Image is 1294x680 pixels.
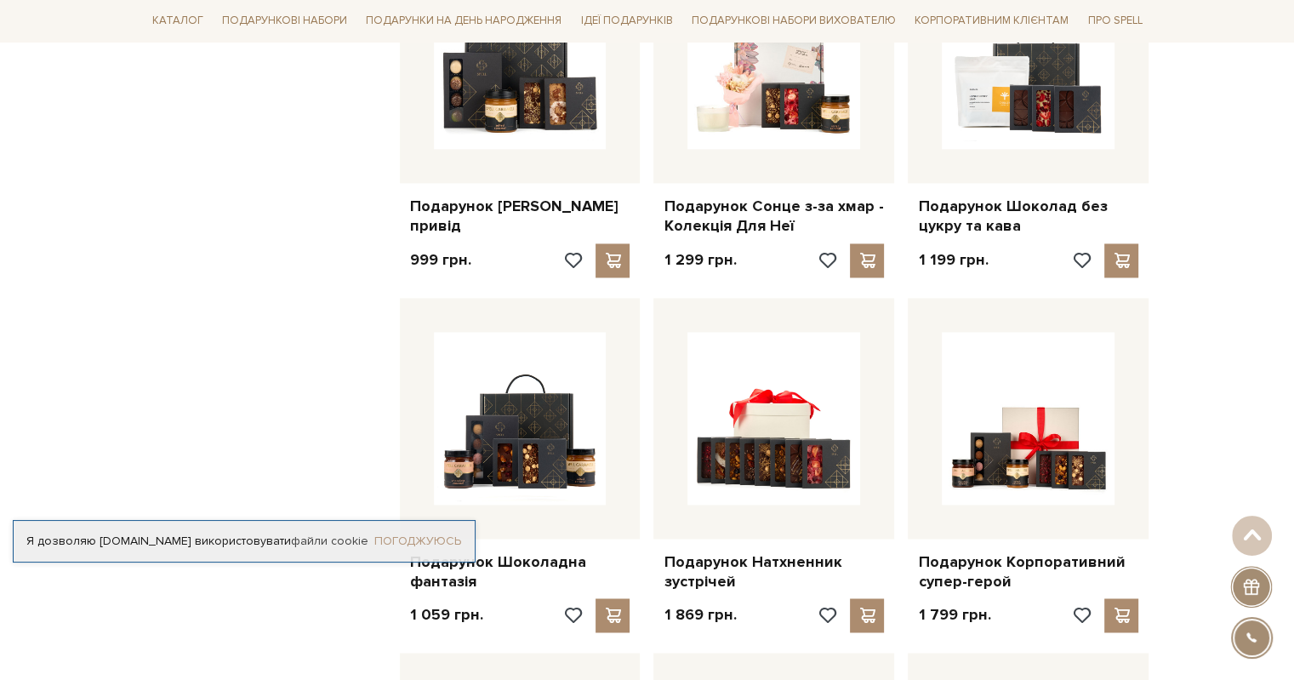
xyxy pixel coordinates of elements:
a: Подарункові набори вихователю [685,7,903,36]
p: 999 грн. [410,250,471,270]
a: Подарунок Шоколадна фантазія [410,552,630,592]
a: Подарункові набори [215,9,354,35]
a: Корпоративним клієнтам [908,7,1075,36]
p: 1 059 грн. [410,605,483,625]
div: Я дозволяю [DOMAIN_NAME] використовувати [14,534,475,549]
a: Подарунок Натхненник зустрічей [664,552,884,592]
a: Подарунок Сонце з-за хмар - Колекція Для Неї [664,197,884,237]
p: 1 299 грн. [664,250,736,270]
a: Ідеї подарунків [573,9,679,35]
a: Про Spell [1080,9,1149,35]
p: 1 799 грн. [918,605,990,625]
a: Подарунок Шоколад без цукру та кава [918,197,1138,237]
p: 1 199 грн. [918,250,988,270]
a: Подарунки на День народження [359,9,568,35]
a: Подарунок Корпоративний супер-герой [918,552,1138,592]
a: Погоджуюсь [374,534,461,549]
p: 1 869 грн. [664,605,736,625]
a: файли cookie [291,534,368,548]
a: Каталог [145,9,210,35]
a: Подарунок [PERSON_NAME] привід [410,197,630,237]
